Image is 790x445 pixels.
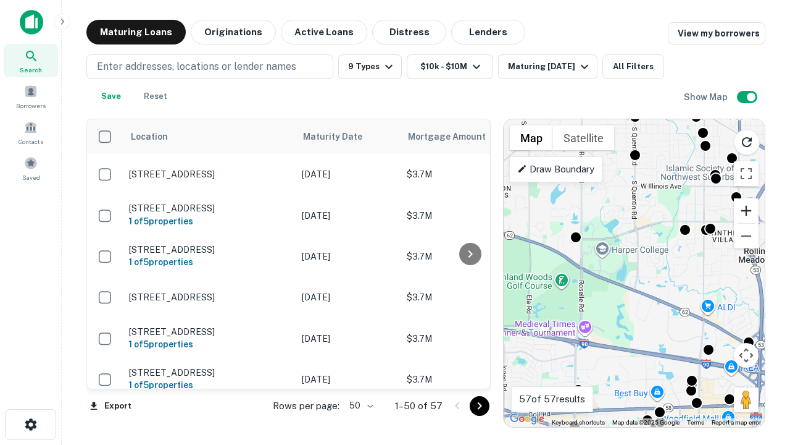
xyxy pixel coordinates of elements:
[344,397,375,415] div: 50
[510,125,553,150] button: Show street map
[4,151,58,185] a: Saved
[281,20,367,44] button: Active Loans
[504,119,765,427] div: 0 0
[4,80,58,113] a: Borrowers
[407,332,530,345] p: $3.7M
[20,65,42,75] span: Search
[130,129,168,144] span: Location
[129,378,289,392] h6: 1 of 5 properties
[273,399,339,413] p: Rows per page:
[20,10,43,35] img: capitalize-icon.png
[508,59,592,74] div: Maturing [DATE]
[407,373,530,386] p: $3.7M
[728,307,790,366] iframe: Chat Widget
[123,119,296,154] th: Location
[401,119,536,154] th: Mortgage Amount
[129,255,289,269] h6: 1 of 5 properties
[16,101,46,111] span: Borrowers
[507,411,547,427] img: Google
[129,292,289,303] p: [STREET_ADDRESS]
[470,396,489,416] button: Go to next page
[19,137,43,146] span: Contacts
[4,44,58,77] a: Search
[507,411,547,427] a: Open this area in Google Maps (opens a new window)
[129,244,289,255] p: [STREET_ADDRESS]
[302,209,394,222] p: [DATE]
[129,169,289,180] p: [STREET_ADDRESS]
[734,224,759,248] button: Zoom out
[612,419,680,426] span: Map data ©2025 Google
[451,20,525,44] button: Lenders
[296,119,401,154] th: Maturity Date
[191,20,276,44] button: Originations
[302,332,394,345] p: [DATE]
[91,84,131,109] button: Save your search to get updates of matches that match your search criteria.
[519,392,585,407] p: 57 of 57 results
[86,20,186,44] button: Maturing Loans
[86,54,333,79] button: Enter addresses, locations or lender names
[407,209,530,222] p: $3.7M
[129,326,289,337] p: [STREET_ADDRESS]
[553,125,614,150] button: Show satellite imagery
[4,116,58,149] a: Contacts
[302,290,394,304] p: [DATE]
[86,397,135,415] button: Export
[517,162,594,177] p: Draw Boundary
[684,90,730,104] h6: Show Map
[372,20,446,44] button: Distress
[129,367,289,378] p: [STREET_ADDRESS]
[136,84,175,109] button: Reset
[22,172,40,182] span: Saved
[552,418,605,427] button: Keyboard shortcuts
[407,167,530,181] p: $3.7M
[302,373,394,386] p: [DATE]
[407,290,530,304] p: $3.7M
[129,203,289,214] p: [STREET_ADDRESS]
[97,59,296,74] p: Enter addresses, locations or lender names
[734,198,759,223] button: Zoom in
[395,399,443,413] p: 1–50 of 57
[668,22,765,44] a: View my borrowers
[302,250,394,263] p: [DATE]
[129,214,289,228] h6: 1 of 5 properties
[407,250,530,263] p: $3.7M
[408,129,502,144] span: Mortgage Amount
[498,54,597,79] button: Maturing [DATE]
[734,129,760,155] button: Reload search area
[303,129,378,144] span: Maturity Date
[129,337,289,351] h6: 1 of 5 properties
[602,54,664,79] button: All Filters
[734,388,759,412] button: Drag Pegman onto the map to open Street View
[734,161,759,186] button: Toggle fullscreen view
[338,54,402,79] button: 9 Types
[407,54,493,79] button: $10k - $10M
[302,167,394,181] p: [DATE]
[687,419,704,426] a: Terms (opens in new tab)
[712,419,761,426] a: Report a map error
